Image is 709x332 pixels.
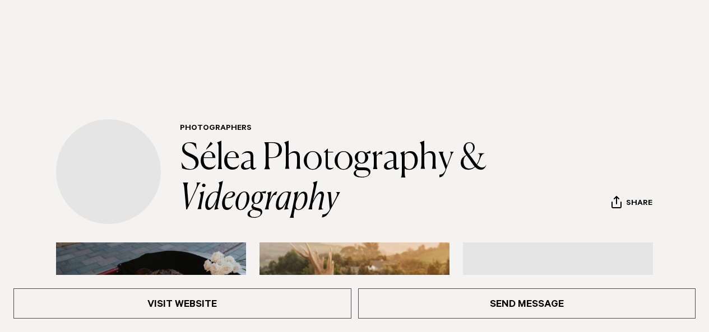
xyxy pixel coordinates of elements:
[358,288,696,319] a: Send Message
[626,199,652,209] span: Share
[611,195,653,212] button: Share
[13,288,351,319] a: Visit Website
[180,141,492,217] a: Sélea Photography & Videography
[180,124,252,133] a: Photographers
